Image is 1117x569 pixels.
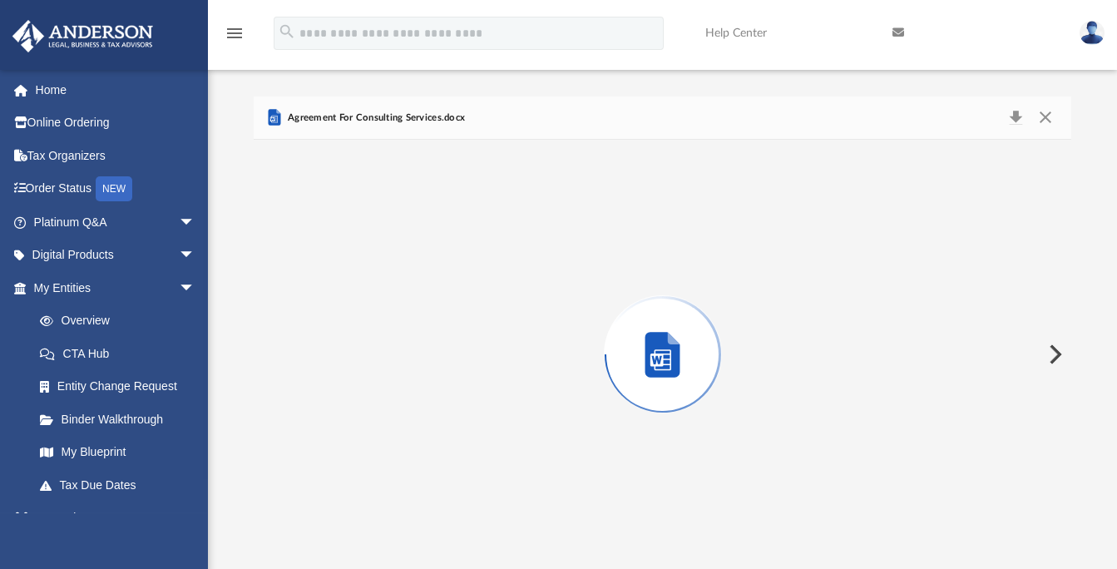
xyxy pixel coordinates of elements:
[225,32,245,43] a: menu
[284,111,465,126] span: Agreement For Consulting Services.docx
[96,176,132,201] div: NEW
[179,502,212,536] span: arrow_drop_down
[225,23,245,43] i: menu
[12,106,220,140] a: Online Ordering
[179,239,212,273] span: arrow_drop_down
[7,20,158,52] img: Anderson Advisors Platinum Portal
[12,271,220,304] a: My Entitiesarrow_drop_down
[12,172,220,206] a: Order StatusNEW
[278,22,296,41] i: search
[179,271,212,305] span: arrow_drop_down
[1080,21,1105,45] img: User Pic
[1001,106,1031,130] button: Download
[1035,331,1072,378] button: Next File
[1031,106,1060,130] button: Close
[179,205,212,240] span: arrow_drop_down
[12,239,220,272] a: Digital Productsarrow_drop_down
[12,73,220,106] a: Home
[23,403,220,436] a: Binder Walkthrough
[12,502,212,535] a: My Anderson Teamarrow_drop_down
[23,436,212,469] a: My Blueprint
[12,205,220,239] a: Platinum Q&Aarrow_drop_down
[23,468,220,502] a: Tax Due Dates
[23,370,220,403] a: Entity Change Request
[23,337,220,370] a: CTA Hub
[23,304,220,338] a: Overview
[12,139,220,172] a: Tax Organizers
